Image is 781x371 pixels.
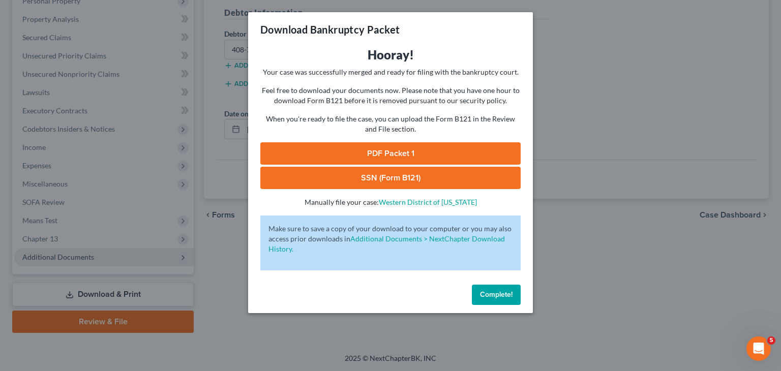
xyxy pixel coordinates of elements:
[480,290,513,299] span: Complete!
[260,197,521,207] p: Manually file your case:
[268,224,513,254] p: Make sure to save a copy of your download to your computer or you may also access prior downloads in
[268,234,505,253] a: Additional Documents > NextChapter Download History.
[260,67,521,77] p: Your case was successfully merged and ready for filing with the bankruptcy court.
[260,85,521,106] p: Feel free to download your documents now. Please note that you have one hour to download Form B12...
[260,142,521,165] a: PDF Packet 1
[379,198,477,206] a: Western District of [US_STATE]
[472,285,521,305] button: Complete!
[260,114,521,134] p: When you're ready to file the case, you can upload the Form B121 in the Review and File section.
[260,167,521,189] a: SSN (Form B121)
[767,336,775,345] span: 5
[260,22,400,37] h3: Download Bankruptcy Packet
[746,336,771,361] iframe: Intercom live chat
[260,47,521,63] h3: Hooray!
